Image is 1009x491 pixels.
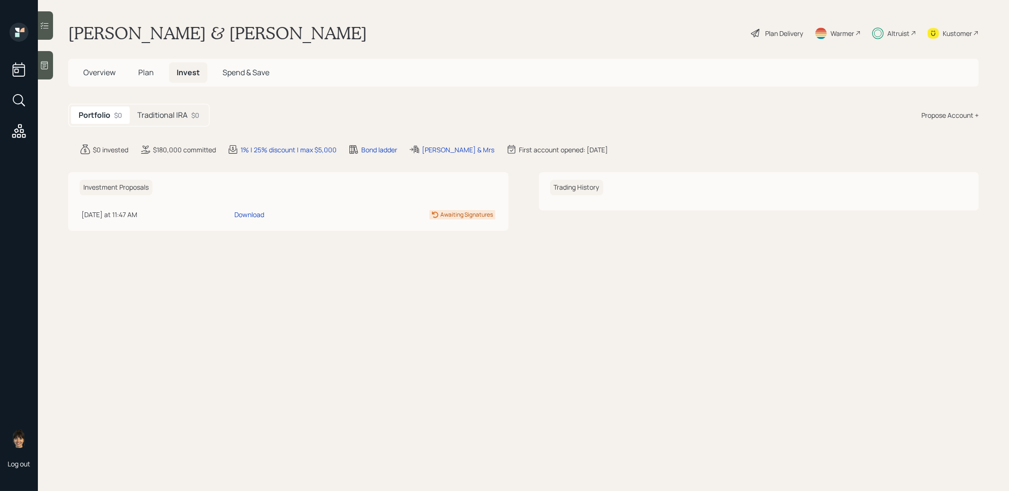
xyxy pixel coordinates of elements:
[943,28,972,38] div: Kustomer
[9,429,28,448] img: treva-nostdahl-headshot.png
[93,145,128,155] div: $0 invested
[887,28,910,38] div: Altruist
[8,459,30,468] div: Log out
[191,110,199,120] div: $0
[153,145,216,155] div: $180,000 committed
[422,145,494,155] div: [PERSON_NAME] & Mrs
[765,28,803,38] div: Plan Delivery
[241,145,337,155] div: 1% | 25% discount | max $5,000
[234,210,264,219] div: Download
[830,28,854,38] div: Warmer
[83,67,116,78] span: Overview
[519,145,608,155] div: First account opened: [DATE]
[80,180,152,195] h6: Investment Proposals
[441,210,493,219] div: Awaiting Signatures
[177,67,200,78] span: Invest
[137,111,188,120] h5: Traditional IRA
[81,210,231,219] div: [DATE] at 11:47 AM
[921,110,979,120] div: Propose Account +
[68,23,367,44] h1: [PERSON_NAME] & [PERSON_NAME]
[79,111,110,120] h5: Portfolio
[138,67,154,78] span: Plan
[114,110,122,120] div: $0
[361,145,397,155] div: Bond ladder
[223,67,269,78] span: Spend & Save
[550,180,603,195] h6: Trading History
